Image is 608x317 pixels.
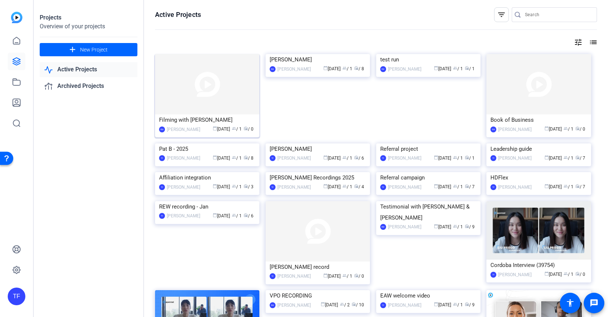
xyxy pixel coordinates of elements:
[380,155,386,161] div: TF
[544,156,562,161] span: [DATE]
[544,127,562,132] span: [DATE]
[40,13,137,22] div: Projects
[159,155,165,161] div: TF
[342,155,347,160] span: group
[564,126,568,131] span: group
[465,66,475,71] span: / 1
[465,224,475,229] span: / 9
[213,213,217,217] span: calendar_today
[498,184,532,191] div: [PERSON_NAME]
[244,156,253,161] span: / 8
[167,212,200,220] div: [PERSON_NAME]
[232,126,236,131] span: group
[270,184,276,190] div: TF
[544,184,549,188] span: calendar_today
[244,155,248,160] span: radio
[575,155,580,160] span: radio
[155,10,201,19] h1: Active Projects
[270,261,366,273] div: [PERSON_NAME] record
[40,62,137,77] a: Active Projects
[453,302,463,307] span: / 1
[340,302,350,307] span: / 2
[323,274,341,279] span: [DATE]
[380,201,476,223] div: Testimonial with [PERSON_NAME] & [PERSON_NAME]
[453,224,463,229] span: / 1
[380,302,386,308] div: TF
[453,184,463,189] span: / 1
[167,126,200,133] div: [PERSON_NAME]
[564,184,568,188] span: group
[342,184,347,188] span: group
[575,127,585,132] span: / 0
[232,156,242,161] span: / 1
[564,272,573,277] span: / 1
[465,155,469,160] span: radio
[465,224,469,228] span: radio
[490,172,587,183] div: HDFlex
[544,272,562,277] span: [DATE]
[270,290,366,301] div: VPO RECORDING
[575,126,580,131] span: radio
[270,302,276,308] div: BW
[498,126,532,133] div: [PERSON_NAME]
[342,273,347,278] span: group
[213,155,217,160] span: calendar_today
[11,12,22,23] img: blue-gradient.svg
[213,126,217,131] span: calendar_today
[490,260,587,271] div: Cordoba Interview (39754)
[434,302,438,306] span: calendar_today
[277,302,311,309] div: [PERSON_NAME]
[566,299,575,307] mat-icon: accessibility
[244,184,253,189] span: / 3
[232,184,236,188] span: group
[342,274,352,279] span: / 1
[8,288,25,305] div: TF
[380,184,386,190] div: TF
[352,302,356,306] span: radio
[159,127,165,132] div: BW
[159,114,255,125] div: Filming with [PERSON_NAME]
[270,273,276,279] div: TF
[453,156,463,161] span: / 1
[244,127,253,132] span: / 0
[544,155,549,160] span: calendar_today
[588,38,597,47] mat-icon: list
[159,201,255,212] div: REW recording - Jan
[465,66,469,70] span: radio
[167,184,200,191] div: [PERSON_NAME]
[564,155,568,160] span: group
[465,302,469,306] span: radio
[490,143,587,154] div: Leadership guide
[159,213,165,219] div: TF
[453,66,463,71] span: / 1
[213,213,230,218] span: [DATE]
[465,184,475,189] span: / 7
[388,302,421,309] div: [PERSON_NAME]
[434,66,451,71] span: [DATE]
[40,79,137,94] a: Archived Projects
[354,66,359,70] span: radio
[159,184,165,190] div: TF
[213,127,230,132] span: [DATE]
[380,54,476,65] div: test run
[323,156,341,161] span: [DATE]
[342,184,352,189] span: / 1
[40,22,137,31] div: Overview of your projects
[270,54,366,65] div: [PERSON_NAME]
[321,302,338,307] span: [DATE]
[380,143,476,154] div: Referral project
[342,156,352,161] span: / 1
[159,143,255,154] div: Pat B - 2025
[525,10,591,19] input: Search
[388,223,421,231] div: [PERSON_NAME]
[564,271,568,276] span: group
[490,272,496,278] div: TF
[453,66,457,70] span: group
[434,224,451,229] span: [DATE]
[434,155,438,160] span: calendar_today
[342,66,347,70] span: group
[354,156,364,161] span: / 6
[340,302,344,306] span: group
[590,299,598,307] mat-icon: message
[453,155,457,160] span: group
